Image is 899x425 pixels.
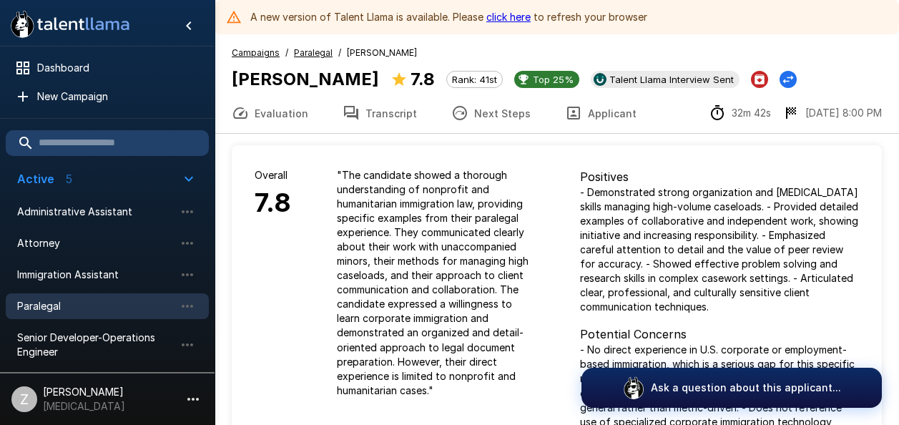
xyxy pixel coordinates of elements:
p: Ask a question about this applicant... [651,381,841,395]
button: Applicant [548,93,654,133]
span: [PERSON_NAME] [347,46,417,60]
h6: 7.8 [255,182,291,224]
div: The date and time when the interview was completed [782,104,882,122]
b: [PERSON_NAME] [232,69,379,89]
p: [DATE] 8:00 PM [805,106,882,120]
div: View profile in UKG [591,71,740,88]
p: Positives [580,168,860,185]
b: 7.8 [411,69,435,89]
u: Paralegal [294,47,333,58]
img: ukg_logo.jpeg [594,73,606,86]
button: Evaluation [215,93,325,133]
span: Talent Llama Interview Sent [604,74,740,85]
a: click here [486,11,531,23]
img: logo_glasses@2x.png [622,376,645,399]
span: Top 25% [527,74,579,85]
p: - Demonstrated strong organization and [MEDICAL_DATA] skills managing high-volume caseloads. - Pr... [580,185,860,314]
p: Overall [255,168,291,182]
p: 32m 42s [732,106,771,120]
button: Ask a question about this applicant... [581,368,882,408]
button: Change Stage [780,71,797,88]
span: / [338,46,341,60]
div: The time between starting and completing the interview [709,104,771,122]
span: / [285,46,288,60]
p: " The candidate showed a thorough understanding of nonprofit and humanitarian immigration law, pr... [337,168,534,397]
button: Transcript [325,93,434,133]
p: Potential Concerns [580,326,860,343]
div: A new version of Talent Llama is available. Please to refresh your browser [250,4,647,30]
span: Rank: 41st [447,74,502,85]
u: Campaigns [232,47,280,58]
button: Archive Applicant [751,71,768,88]
button: Next Steps [434,93,548,133]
